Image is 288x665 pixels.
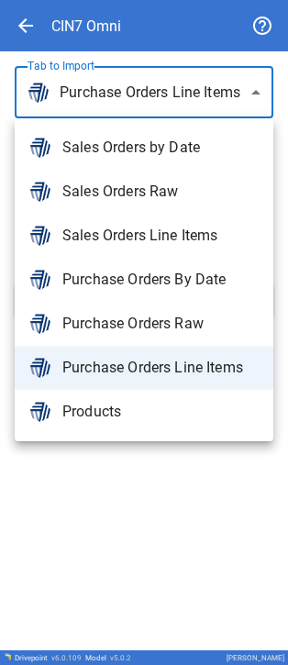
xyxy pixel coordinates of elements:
span: Products [62,401,259,423]
img: brand icon not found [29,225,51,247]
img: brand icon not found [29,137,51,159]
span: Purchase Orders Line Items [62,357,259,379]
span: Sales Orders Line Items [62,225,259,247]
span: Purchase Orders Raw [62,313,259,335]
span: Sales Orders by Date [62,137,259,159]
span: Purchase Orders By Date [62,269,259,291]
img: brand icon not found [29,181,51,203]
span: Sales Orders Raw [62,181,259,203]
img: brand icon not found [29,313,51,335]
img: brand icon not found [29,269,51,291]
img: brand icon not found [29,357,51,379]
img: brand icon not found [29,401,51,423]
